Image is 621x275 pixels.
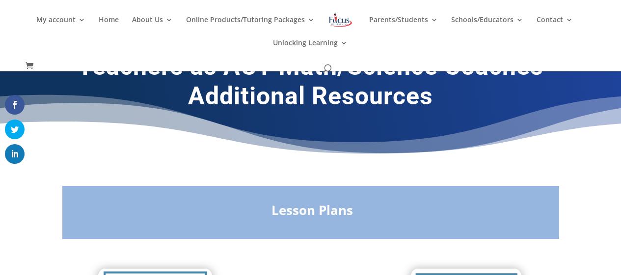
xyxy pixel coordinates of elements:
img: Focus on Learning [328,11,353,29]
a: Unlocking Learning [273,39,348,62]
a: Schools/Educators [451,16,523,39]
strong: Lesson Plans [271,201,353,219]
h1: Teachers as ACT Math/Science Coaches Additional Resources [62,52,559,116]
a: Home [99,16,119,39]
a: Online Products/Tutoring Packages [186,16,315,39]
a: Parents/Students [369,16,438,39]
a: Contact [537,16,573,39]
a: My account [36,16,85,39]
a: About Us [132,16,173,39]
